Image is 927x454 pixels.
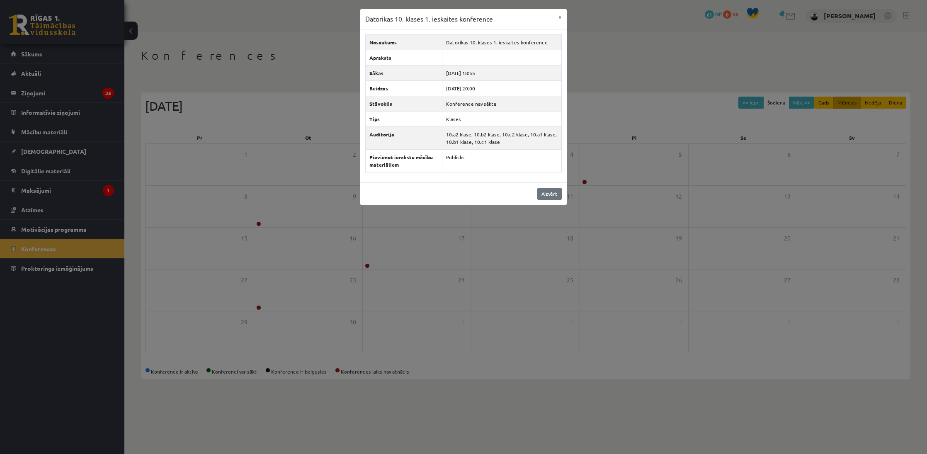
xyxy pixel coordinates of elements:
[366,149,442,172] th: Pievienot ierakstu mācību materiāliem
[366,80,442,96] th: Beidzas
[442,80,561,96] td: [DATE] 20:00
[366,50,442,65] th: Apraksts
[366,34,442,50] th: Nosaukums
[366,111,442,126] th: Tips
[365,14,493,24] h3: Datorikas 10. klases 1. ieskaites konference
[442,34,561,50] td: Datorikas 10. klases 1. ieskaites konference
[553,9,567,25] button: ×
[442,111,561,126] td: Klases
[442,65,561,80] td: [DATE] 18:55
[442,126,561,149] td: 10.a2 klase, 10.b2 klase, 10.c2 klase, 10.a1 klase, 10.b1 klase, 10.c1 klase
[366,96,442,111] th: Stāvoklis
[442,149,561,172] td: Publisks
[442,96,561,111] td: Konference nav sākta
[366,126,442,149] th: Auditorija
[366,65,442,80] th: Sākas
[537,188,562,200] a: Aizvērt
